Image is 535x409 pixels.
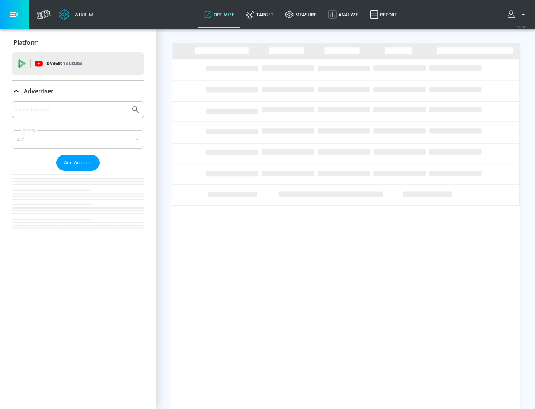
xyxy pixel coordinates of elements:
input: Search by name [15,105,127,115]
a: Analyze [322,1,364,28]
label: Sort By [21,128,37,132]
a: optimize [198,1,240,28]
span: v 4.24.0 [517,25,528,29]
div: DV360: Youtube [12,52,144,75]
p: Advertiser [24,87,53,95]
div: Atrium [72,11,93,18]
div: Advertiser [12,81,144,102]
nav: list of Advertiser [12,171,144,243]
span: Add Account [64,158,92,167]
a: measure [279,1,322,28]
p: Youtube [63,59,82,67]
a: Report [364,1,403,28]
p: Platform [14,38,39,46]
a: Atrium [59,9,93,20]
p: DV360: [46,59,82,68]
button: Add Account [56,155,100,171]
a: Target [240,1,279,28]
div: Platform [12,32,144,53]
div: Advertiser [12,101,144,243]
div: A-Z [12,130,144,149]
